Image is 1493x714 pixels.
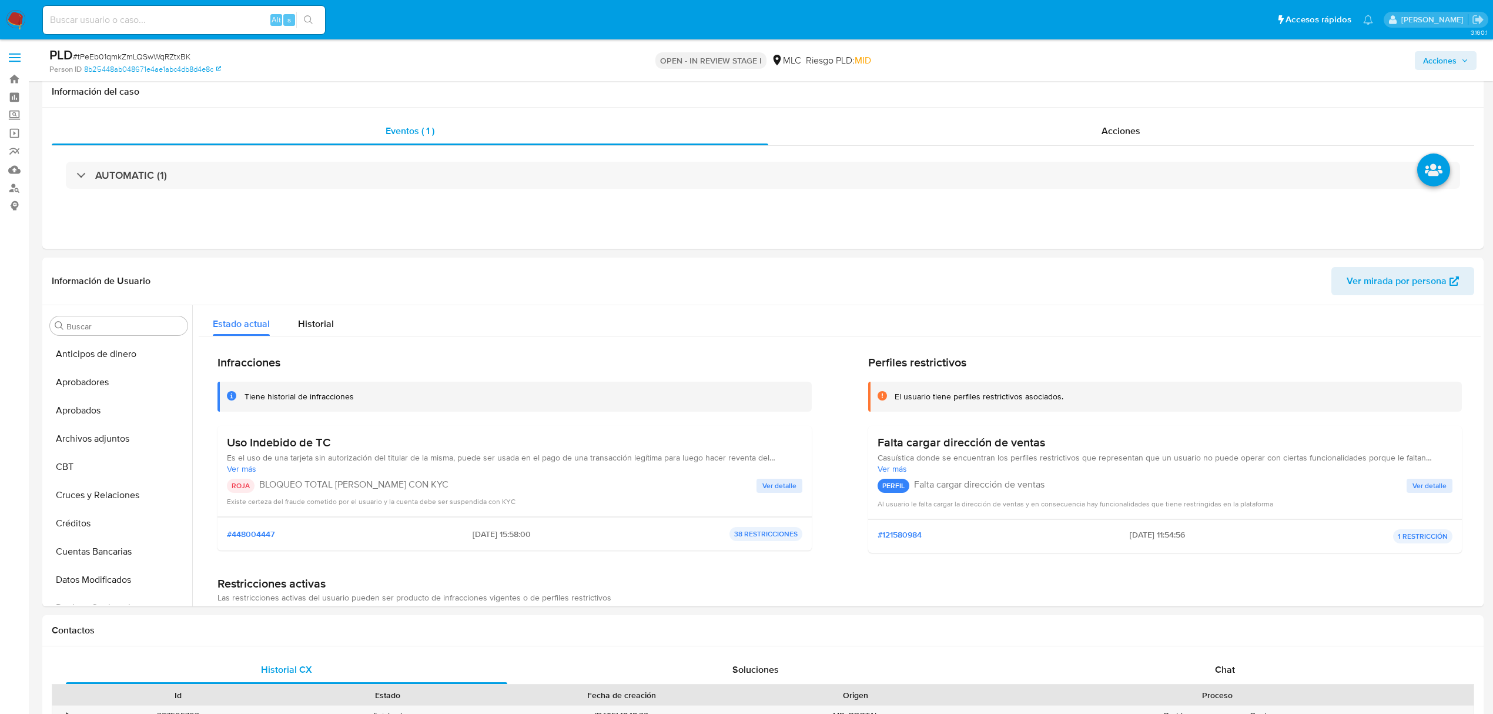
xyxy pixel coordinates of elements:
div: MLC [771,54,801,67]
div: AUTOMATIC (1) [66,162,1460,189]
div: Origen [759,689,952,701]
span: Chat [1215,663,1235,676]
span: MID [855,54,871,67]
a: 8b25448ab048671e4ae1abc4db8d4e8c [84,64,221,75]
a: Salir [1472,14,1484,26]
h3: AUTOMATIC (1) [95,169,167,182]
h1: Información del caso [52,86,1474,98]
span: Eventos ( 1 ) [386,124,434,138]
div: Proceso [969,689,1465,701]
span: # tPeEb01qmkZmLQSwWqRZtxBK [73,51,190,62]
button: Cruces y Relaciones [45,481,192,509]
h1: Información de Usuario [52,275,150,287]
span: Acciones [1102,124,1140,138]
div: Estado [291,689,484,701]
span: Accesos rápidos [1286,14,1351,26]
b: Person ID [49,64,82,75]
button: Acciones [1415,51,1477,70]
h1: Contactos [52,625,1474,636]
div: Fecha de creación [501,689,742,701]
button: Ver mirada por persona [1331,267,1474,295]
button: Buscar [55,321,64,331]
a: Notificaciones [1363,15,1373,25]
span: Ver mirada por persona [1347,267,1447,295]
span: Alt [272,14,281,25]
button: Cuentas Bancarias [45,538,192,566]
button: Anticipos de dinero [45,340,192,368]
button: Devices Geolocation [45,594,192,622]
button: search-icon [296,12,320,28]
button: Créditos [45,509,192,538]
span: Soluciones [732,663,779,676]
button: Datos Modificados [45,566,192,594]
span: s [287,14,291,25]
input: Buscar [66,321,183,332]
span: Acciones [1423,51,1457,70]
button: Archivos adjuntos [45,425,192,453]
input: Buscar usuario o caso... [43,12,325,28]
b: PLD [49,45,73,64]
p: OPEN - IN REVIEW STAGE I [655,52,766,69]
div: Id [81,689,275,701]
span: Riesgo PLD: [806,54,871,67]
button: Aprobados [45,396,192,425]
p: valentina.fiuri@mercadolibre.com [1401,14,1468,25]
button: Aprobadores [45,368,192,396]
button: CBT [45,453,192,481]
span: Historial CX [261,663,312,676]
